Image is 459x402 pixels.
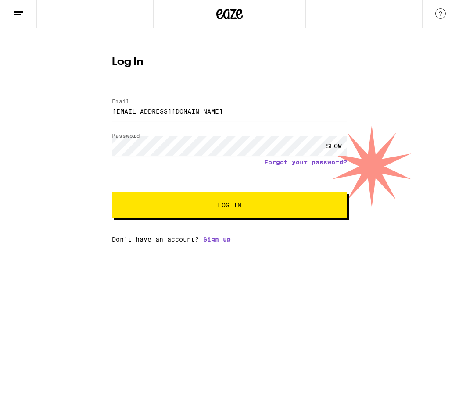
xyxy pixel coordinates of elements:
[264,159,347,166] a: Forgot your password?
[203,236,231,243] a: Sign up
[5,6,63,13] span: Hi. Need any help?
[112,192,347,218] button: Log In
[112,236,347,243] div: Don't have an account?
[112,101,347,121] input: Email
[218,202,241,208] span: Log In
[112,57,347,68] h1: Log In
[112,133,140,139] label: Password
[321,136,347,156] div: SHOW
[112,98,129,104] label: Email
